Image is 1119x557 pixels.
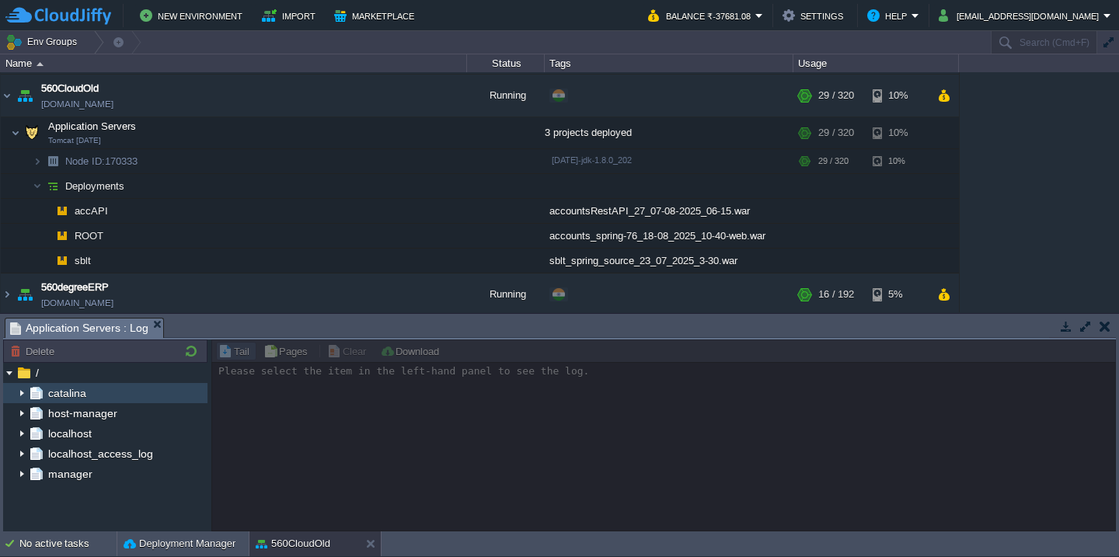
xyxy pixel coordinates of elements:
a: localhost [45,426,94,440]
div: Status [468,54,544,72]
img: AMDAwAAAACH5BAEAAAAALAAAAAABAAEAAAICRAEAOw== [51,224,73,248]
button: Import [262,6,320,25]
a: host-manager [45,406,120,420]
a: [DOMAIN_NAME] [41,295,113,311]
img: AMDAwAAAACH5BAEAAAAALAAAAAABAAEAAAICRAEAOw== [1,273,13,315]
div: 29 / 320 [818,75,854,117]
a: Application ServersTomcat [DATE] [47,120,138,132]
img: AMDAwAAAACH5BAEAAAAALAAAAAABAAEAAAICRAEAOw== [33,149,42,173]
img: CloudJiffy [5,6,111,26]
a: Deployments [64,179,127,193]
span: [DATE]-jdk-1.8.0_202 [552,155,632,165]
img: AMDAwAAAACH5BAEAAAAALAAAAAABAAEAAAICRAEAOw== [42,224,51,248]
button: 560CloudOld [256,536,330,552]
span: Application Servers [47,120,138,133]
div: Running [467,273,545,315]
button: Balance ₹-37681.08 [648,6,755,25]
div: Tags [546,54,793,72]
img: AMDAwAAAACH5BAEAAAAALAAAAAABAAEAAAICRAEAOw== [37,62,44,66]
div: 16 / 192 [818,273,854,315]
span: Application Servers : Log [10,319,148,338]
a: accAPI [73,204,110,218]
button: [EMAIL_ADDRESS][DOMAIN_NAME] [939,6,1103,25]
img: AMDAwAAAACH5BAEAAAAALAAAAAABAAEAAAICRAEAOw== [11,117,20,148]
div: 3 projects deployed [545,117,793,148]
a: 560CloudOld [41,81,99,96]
img: AMDAwAAAACH5BAEAAAAALAAAAAABAAEAAAICRAEAOw== [51,249,73,273]
img: AMDAwAAAACH5BAEAAAAALAAAAAABAAEAAAICRAEAOw== [21,117,43,148]
img: AMDAwAAAACH5BAEAAAAALAAAAAABAAEAAAICRAEAOw== [42,249,51,273]
button: Settings [783,6,848,25]
img: AMDAwAAAACH5BAEAAAAALAAAAAABAAEAAAICRAEAOw== [42,149,64,173]
img: AMDAwAAAACH5BAEAAAAALAAAAAABAAEAAAICRAEAOw== [42,199,51,223]
div: 10% [873,117,923,148]
img: AMDAwAAAACH5BAEAAAAALAAAAAABAAEAAAICRAEAOw== [51,199,73,223]
img: AMDAwAAAACH5BAEAAAAALAAAAAABAAEAAAICRAEAOw== [42,174,64,198]
a: manager [45,467,95,481]
span: Node ID: [65,155,105,167]
img: AMDAwAAAACH5BAEAAAAALAAAAAABAAEAAAICRAEAOw== [1,75,13,117]
a: sblt [73,254,93,267]
button: Delete [10,344,59,358]
a: ROOT [73,229,106,242]
div: accountsRestAPI_27_07-08-2025_06-15.war [545,199,793,223]
button: Marketplace [334,6,419,25]
img: AMDAwAAAACH5BAEAAAAALAAAAAABAAEAAAICRAEAOw== [14,273,36,315]
div: sblt_spring_source_23_07_2025_3-30.war [545,249,793,273]
div: 10% [873,75,923,117]
a: 560degreeERP [41,280,109,295]
a: localhost_access_log [45,447,155,461]
div: Name [2,54,466,72]
a: catalina [45,386,89,400]
span: 170333 [64,155,140,168]
img: AMDAwAAAACH5BAEAAAAALAAAAAABAAEAAAICRAEAOw== [14,75,36,117]
div: No active tasks [19,531,117,556]
div: 29 / 320 [818,117,854,148]
div: 5% [873,273,923,315]
button: Deployment Manager [124,536,235,552]
span: Tomcat [DATE] [48,136,101,145]
a: / [33,366,41,380]
div: 29 / 320 [818,149,849,173]
div: Usage [794,54,958,72]
div: 10% [873,149,923,173]
a: Node ID:170333 [64,155,140,168]
div: Running [467,75,545,117]
div: accounts_spring-76_18-08_2025_10-40-web.war [545,224,793,248]
button: Env Groups [5,31,82,53]
a: [DOMAIN_NAME] [41,96,113,112]
button: New Environment [140,6,247,25]
button: Help [867,6,912,25]
img: AMDAwAAAACH5BAEAAAAALAAAAAABAAEAAAICRAEAOw== [33,174,42,198]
